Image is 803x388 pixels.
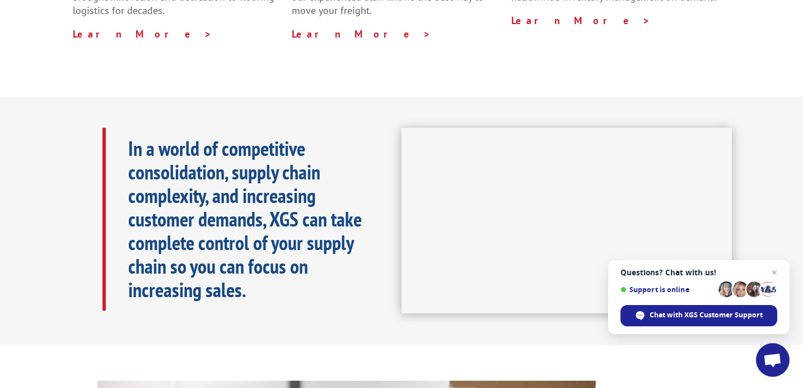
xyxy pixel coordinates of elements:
a: Learn More > [73,27,212,40]
span: Chat with XGS Customer Support [620,305,777,326]
a: Open chat [756,343,790,377]
iframe: XGS Logistics Solutions [401,128,732,314]
b: In a world of competitive consolidation, supply chain complexity, and increasing customer demands... [128,135,362,303]
a: Learn More > [292,27,431,40]
span: Chat with XGS Customer Support [650,310,763,320]
a: Learn More > [511,14,651,27]
span: Support is online [620,285,715,294]
span: Questions? Chat with us! [620,268,777,277]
